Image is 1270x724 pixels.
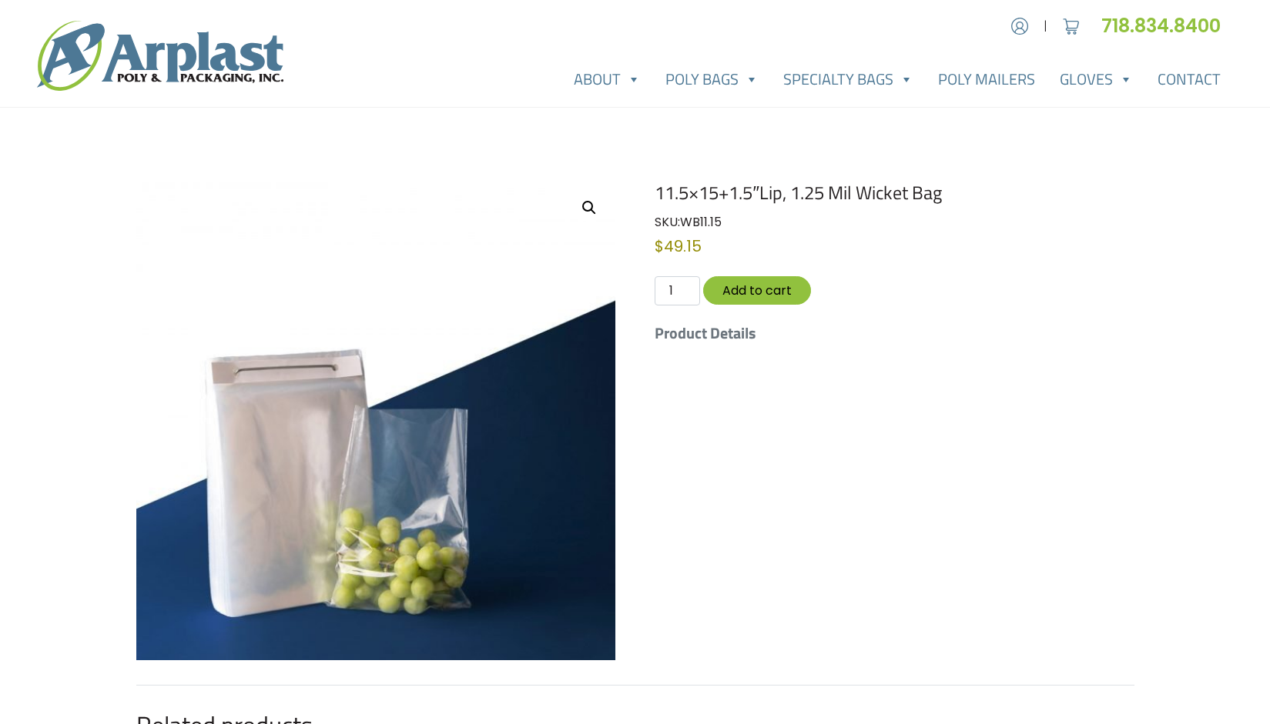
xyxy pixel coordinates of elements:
bdi: 49.15 [655,235,702,257]
a: View full-screen image gallery [575,194,603,222]
h5: Product Details [655,324,1134,342]
span: SKU: [655,213,722,231]
h1: 11.5×15+1.5″Lip, 1.25 Mil Wicket Bag [655,182,1134,204]
a: Poly Mailers [926,64,1047,95]
span: | [1044,17,1047,35]
a: Contact [1145,64,1233,95]
span: WB11.15 [680,213,722,231]
img: logo [37,21,283,91]
span: $ [655,235,664,257]
a: About [561,64,653,95]
a: Specialty Bags [771,64,926,95]
a: 718.834.8400 [1101,13,1233,38]
button: Add to cart [703,276,811,305]
input: Qty [655,276,699,305]
a: Gloves [1047,64,1145,95]
a: Poly Bags [653,64,771,95]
